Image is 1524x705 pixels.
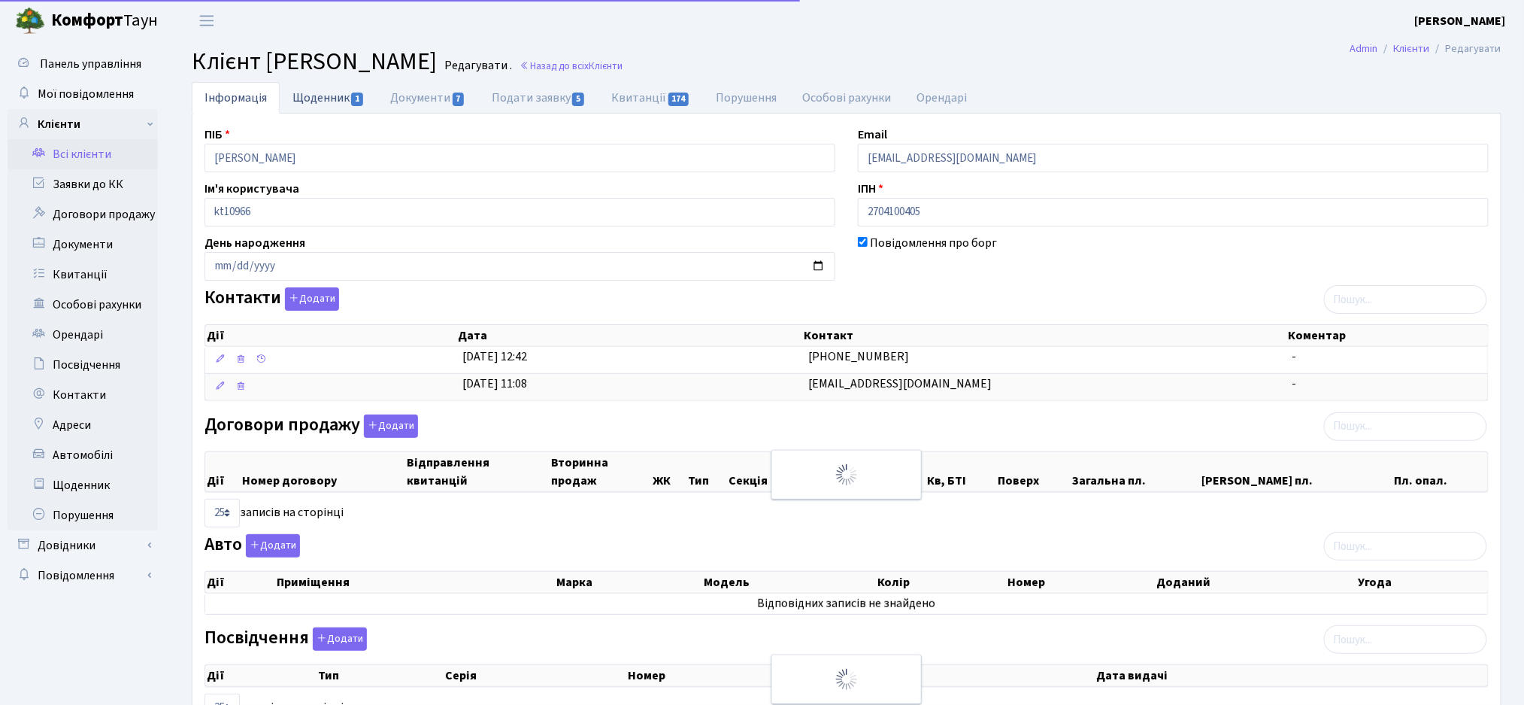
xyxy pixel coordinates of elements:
[520,59,623,73] a: Назад до всіхКлієнти
[205,499,344,527] label: записів на сторінці
[309,625,367,652] a: Додати
[40,56,141,72] span: Панель управління
[8,530,158,561] a: Довідники
[8,380,158,410] a: Контакти
[8,139,158,169] a: Всі клієнти
[364,415,418,438] button: Договори продажу
[1007,572,1156,593] th: Номер
[38,86,134,102] span: Мої повідомлення
[598,82,703,114] a: Квитанції
[668,93,689,106] span: 174
[188,8,226,33] button: Переключити навігацію
[444,665,626,686] th: Серія
[275,572,555,593] th: Приміщення
[835,667,859,691] img: Обробка...
[462,375,527,392] span: [DATE] 11:08
[15,6,45,36] img: logo.png
[1292,348,1297,365] span: -
[8,49,158,79] a: Панель управління
[8,169,158,199] a: Заявки до КК
[1292,375,1297,392] span: -
[686,452,727,491] th: Тип
[281,285,339,311] a: Додати
[441,59,512,73] small: Редагувати .
[377,82,478,114] a: Документи
[205,325,456,346] th: Дії
[1415,13,1506,29] b: [PERSON_NAME]
[572,93,584,106] span: 5
[1356,572,1488,593] th: Угода
[1430,41,1501,57] li: Редагувати
[8,561,158,591] a: Повідомлення
[904,82,980,114] a: Орендарі
[1324,285,1487,314] input: Пошук...
[360,412,418,438] a: Додати
[8,410,158,440] a: Адреси
[241,452,405,491] th: Номер договору
[8,109,158,139] a: Клієнти
[192,44,437,79] span: Клієнт [PERSON_NAME]
[651,452,686,491] th: ЖК
[1201,452,1393,491] th: [PERSON_NAME] пл.
[192,82,280,114] a: Інформація
[205,665,317,686] th: Дії
[8,199,158,229] a: Договори продажу
[808,348,909,365] span: [PHONE_NUMBER]
[205,499,240,527] select: записів на сторінці
[996,452,1071,491] th: Поверх
[1350,41,1378,56] a: Admin
[242,532,300,558] a: Додати
[313,628,367,651] button: Посвідчення
[802,325,1286,346] th: Контакт
[453,93,465,106] span: 7
[858,180,883,198] label: ІПН
[205,594,1488,614] td: Відповідних записів не знайдено
[1394,41,1430,56] a: Клієнти
[205,452,241,491] th: Дії
[8,290,158,320] a: Особові рахунки
[205,234,305,252] label: День народження
[790,82,904,114] a: Особові рахунки
[8,260,158,290] a: Квитанції
[8,470,158,500] a: Щоденник
[1415,12,1506,30] a: [PERSON_NAME]
[246,534,300,558] button: Авто
[835,463,859,487] img: Обробка...
[205,180,299,198] label: Ім'я користувача
[8,229,158,260] a: Документи
[8,350,158,380] a: Посвідчення
[8,500,158,530] a: Порушення
[1324,412,1487,441] input: Пошук...
[51,8,123,32] b: Комфорт
[555,572,701,593] th: Марка
[1095,665,1488,686] th: Дата видачі
[205,287,339,311] label: Контакти
[1328,33,1524,65] nav: breadcrumb
[1393,452,1488,491] th: Пл. опал.
[1286,325,1488,346] th: Коментар
[205,628,367,651] label: Посвідчення
[926,452,996,491] th: Кв, БТІ
[479,82,598,114] a: Подати заявку
[1324,625,1487,654] input: Пошук...
[808,375,992,392] span: [EMAIL_ADDRESS][DOMAIN_NAME]
[285,287,339,311] button: Контакти
[280,82,377,113] a: Щоденник
[858,126,887,144] label: Email
[727,452,798,491] th: Секція
[626,665,841,686] th: Номер
[870,234,997,252] label: Повідомлення про борг
[550,452,651,491] th: Вторинна продаж
[704,82,790,114] a: Порушення
[1156,572,1357,593] th: Доданий
[8,440,158,470] a: Автомобілі
[876,572,1007,593] th: Колір
[317,665,444,686] th: Тип
[841,665,1095,686] th: Видано
[8,320,158,350] a: Орендарі
[205,572,275,593] th: Дії
[351,93,363,106] span: 1
[205,415,418,438] label: Договори продажу
[462,348,527,365] span: [DATE] 12:42
[702,572,876,593] th: Модель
